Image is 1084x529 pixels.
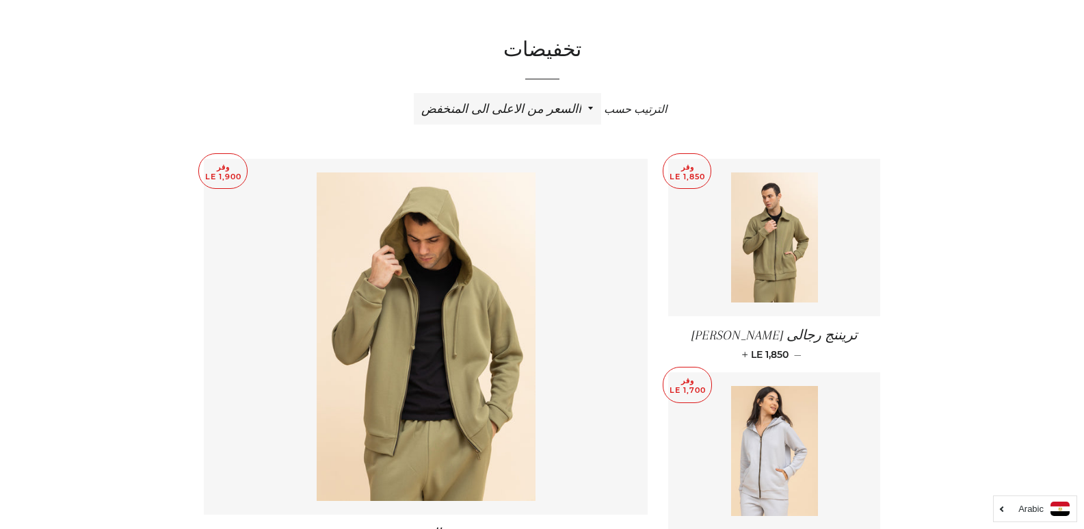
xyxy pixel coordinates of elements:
p: وفر LE 1,700 [663,367,711,402]
a: Arabic [1001,502,1070,516]
span: الترتيب حسب [604,103,667,116]
p: وفر LE 1,900 [199,154,247,189]
a: تريننج رجالى [PERSON_NAME] — LE 1,850 [668,316,880,372]
p: وفر LE 1,850 [663,154,711,189]
span: تريننج رجالى [PERSON_NAME] [691,328,858,343]
h1: تخفيضات [204,36,881,65]
i: Arabic [1018,504,1044,513]
span: — [794,348,802,361]
span: LE 1,850 [745,348,789,361]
